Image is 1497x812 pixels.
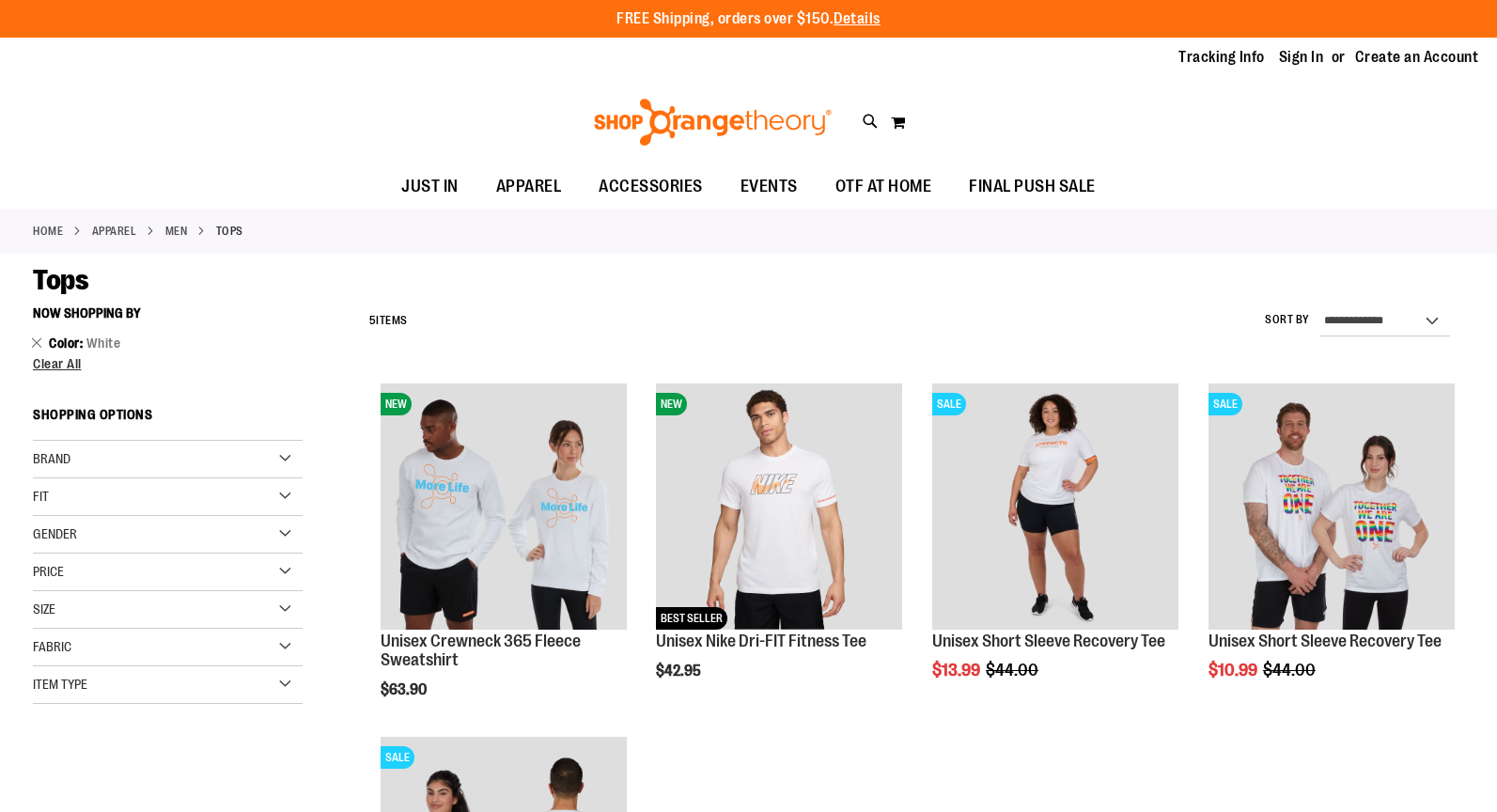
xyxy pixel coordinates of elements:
[33,601,55,617] span: Size
[932,632,1165,650] a: Unisex Short Sleeve Recovery Tee
[216,223,243,240] strong: Tops
[33,357,303,370] a: Clear All
[381,681,429,698] span: $63.90
[647,374,912,727] div: product
[371,374,636,746] div: product
[33,356,82,371] span: Clear All
[33,451,70,466] span: Brand
[591,99,834,146] img: Shop Orangetheory
[33,489,49,504] span: Fit
[1263,661,1318,679] span: $44.00
[165,223,188,240] a: MEN
[86,336,121,351] span: White
[33,677,87,692] span: Item Type
[1279,47,1324,68] a: Sign In
[1209,383,1455,632] a: Product image for Unisex Short Sleeve Recovery TeeSALE
[656,383,902,630] img: Unisex Nike Dri-FIT Fitness Tee
[92,223,137,240] a: APPAREL
[656,607,727,630] span: BEST SELLER
[369,306,408,336] h2: Items
[401,165,459,208] span: JUST IN
[741,165,798,208] span: EVENTS
[950,165,1115,209] a: FINAL PUSH SALE
[1209,393,1242,415] span: SALE
[496,165,562,208] span: APPAREL
[1209,661,1260,679] span: $10.99
[656,383,902,632] a: Unisex Nike Dri-FIT Fitness TeeNEWBEST SELLER
[477,165,581,208] a: APPAREL
[1355,47,1479,68] a: Create an Account
[369,314,377,327] span: 5
[835,165,932,208] span: OTF AT HOME
[33,564,64,579] span: Price
[1199,374,1464,727] div: product
[33,398,303,441] strong: Shopping Options
[834,10,881,27] a: Details
[1209,632,1442,650] a: Unisex Short Sleeve Recovery Tee
[969,165,1096,208] span: FINAL PUSH SALE
[33,297,150,329] button: Now Shopping by
[33,639,71,654] span: Fabric
[986,661,1041,679] span: $44.00
[580,165,722,209] a: ACCESSORIES
[49,336,86,351] span: Color
[381,383,627,632] a: Unisex Crewneck 365 Fleece SweatshirtNEW
[381,393,412,415] span: NEW
[1209,383,1455,630] img: Product image for Unisex Short Sleeve Recovery Tee
[381,632,581,669] a: Unisex Crewneck 365 Fleece Sweatshirt
[656,663,704,679] span: $42.95
[382,165,477,209] a: JUST IN
[656,393,687,415] span: NEW
[932,661,983,679] span: $13.99
[33,264,88,296] span: Tops
[616,8,881,30] p: FREE Shipping, orders over $150.
[33,223,63,240] a: Home
[817,165,951,209] a: OTF AT HOME
[381,383,627,630] img: Unisex Crewneck 365 Fleece Sweatshirt
[1265,312,1310,328] label: Sort By
[722,165,817,209] a: EVENTS
[599,165,703,208] span: ACCESSORIES
[656,632,866,650] a: Unisex Nike Dri-FIT Fitness Tee
[932,383,1178,632] a: Product image for Unisex Short Sleeve Recovery TeeSALE
[33,526,77,541] span: Gender
[1178,47,1265,68] a: Tracking Info
[381,746,414,769] span: SALE
[932,393,966,415] span: SALE
[923,374,1188,727] div: product
[932,383,1178,630] img: Product image for Unisex Short Sleeve Recovery Tee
